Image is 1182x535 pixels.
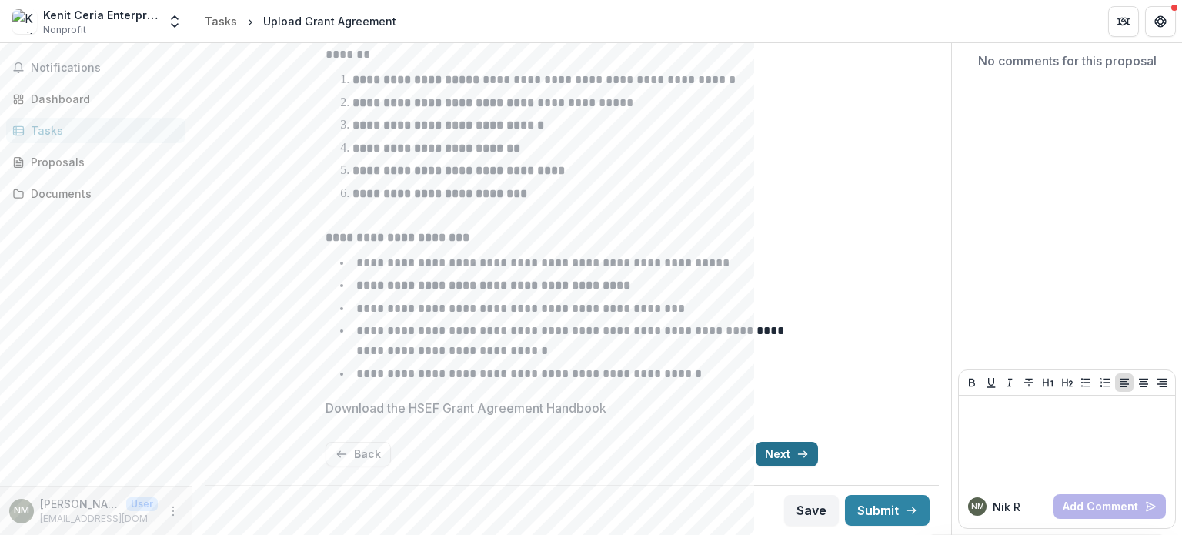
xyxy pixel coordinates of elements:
button: Get Help [1145,6,1176,37]
button: Heading 2 [1058,373,1077,392]
a: Tasks [6,118,185,143]
span: Notifications [31,62,179,75]
p: User [126,497,158,511]
button: Save [784,495,839,526]
p: Download the HSEF Grant Agreement Handbook [326,399,606,417]
a: Tasks [199,10,243,32]
button: Back [326,442,391,466]
p: No comments for this proposal [978,52,1157,70]
button: Open entity switcher [164,6,185,37]
button: Submit [845,495,930,526]
nav: breadcrumb [199,10,402,32]
img: Kenit Ceria Enterprise [12,9,37,34]
button: Italicize [1000,373,1019,392]
button: Next [756,442,818,466]
div: Upload Grant Agreement [263,13,396,29]
p: Nik R [993,499,1020,515]
button: Bold [963,373,981,392]
button: Partners [1108,6,1139,37]
div: Proposals [31,154,173,170]
div: Documents [31,186,173,202]
button: Align Left [1115,373,1134,392]
button: Strike [1020,373,1038,392]
button: Heading 1 [1039,373,1057,392]
div: Dashboard [31,91,173,107]
p: [PERSON_NAME] [40,496,120,512]
button: Align Right [1153,373,1171,392]
p: [EMAIL_ADDRESS][DOMAIN_NAME] [40,512,158,526]
button: Underline [982,373,1000,392]
div: Tasks [205,13,237,29]
a: Documents [6,181,185,206]
a: Proposals [6,149,185,175]
div: Nik Raihan Binti Mohamed [14,506,29,516]
button: More [164,502,182,520]
button: Align Center [1134,373,1153,392]
div: Tasks [31,122,173,139]
button: Ordered List [1096,373,1114,392]
button: Add Comment [1053,494,1166,519]
button: Bullet List [1077,373,1095,392]
button: Notifications [6,55,185,80]
span: Nonprofit [43,23,86,37]
div: Nik Raihan Binti Mohamed [971,503,984,510]
div: Kenit Ceria Enterprise [43,7,158,23]
a: Dashboard [6,86,185,112]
